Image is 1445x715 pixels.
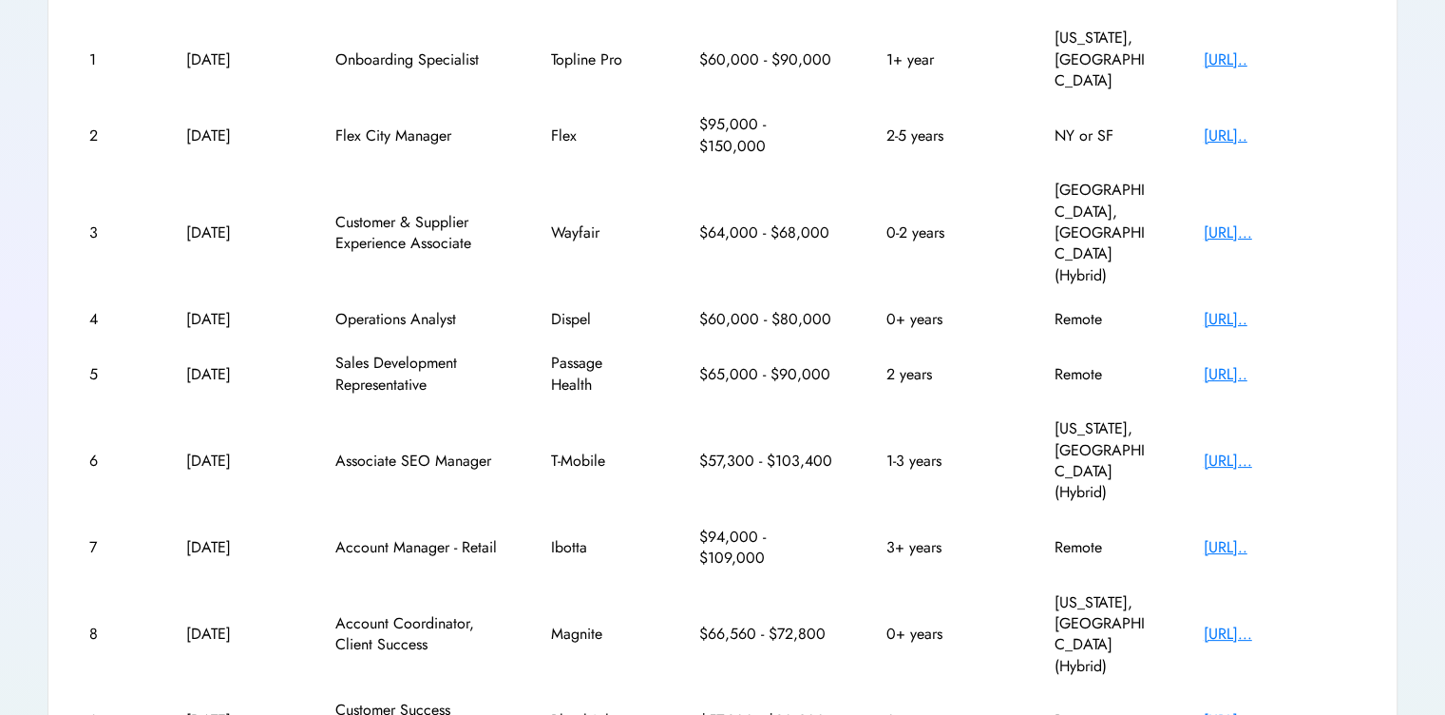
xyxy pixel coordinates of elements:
div: $65,000 - $90,000 [699,364,832,385]
div: 3+ years [886,537,1000,558]
div: 7 [89,537,132,558]
div: [URL].. [1204,364,1356,385]
div: Dispel [551,309,646,330]
div: $95,000 - $150,000 [699,114,832,157]
div: 2 years [886,364,1000,385]
div: [URL].. [1204,49,1356,70]
div: 3 [89,222,132,243]
div: [DATE] [186,309,281,330]
div: T-Mobile [551,451,646,472]
div: [DATE] [186,126,281,146]
div: Customer & Supplier Experience Associate [335,212,497,255]
div: 1 [89,49,132,70]
div: Associate SEO Manager [335,451,497,472]
div: $60,000 - $80,000 [699,309,832,330]
div: [DATE] [186,222,281,243]
div: Remote [1055,309,1150,330]
div: Account Manager - Retail [335,537,497,558]
div: Topline Pro [551,49,646,70]
div: Magnite [551,624,646,645]
div: Remote [1055,364,1150,385]
div: $66,560 - $72,800 [699,624,832,645]
div: Flex [551,126,646,146]
div: [DATE] [186,451,281,472]
div: Remote [1055,537,1150,558]
div: Passage Health [551,353,646,396]
div: [DATE] [186,364,281,385]
div: 8 [89,624,132,645]
div: [URL].. [1204,537,1356,558]
div: $94,000 - $109,000 [699,527,832,570]
div: [URL].. [1204,126,1356,146]
div: 5 [89,364,132,385]
div: Onboarding Specialist [335,49,497,70]
div: Wayfair [551,222,646,243]
div: [URL]... [1204,624,1356,645]
div: [US_STATE], [GEOGRAPHIC_DATA] (Hybrid) [1055,418,1150,504]
div: Account Coordinator, Client Success [335,613,497,656]
div: $64,000 - $68,000 [699,222,832,243]
div: Flex City Manager [335,126,497,146]
div: 4 [89,309,132,330]
div: [US_STATE], [GEOGRAPHIC_DATA] [1055,28,1150,91]
div: 2-5 years [886,126,1000,146]
div: $57,300 - $103,400 [699,451,832,472]
div: [GEOGRAPHIC_DATA], [GEOGRAPHIC_DATA] (Hybrid) [1055,180,1150,286]
div: 0+ years [886,309,1000,330]
div: Ibotta [551,537,646,558]
div: [URL]... [1204,451,1356,472]
div: 2 [89,126,132,146]
div: [DATE] [186,49,281,70]
div: [US_STATE], [GEOGRAPHIC_DATA] (Hybrid) [1055,592,1150,678]
div: Operations Analyst [335,309,497,330]
div: 0+ years [886,624,1000,645]
div: [URL].. [1204,309,1356,330]
div: NY or SF [1055,126,1150,146]
div: 0-2 years [886,222,1000,243]
div: [DATE] [186,624,281,645]
div: 6 [89,451,132,472]
div: 1+ year [886,49,1000,70]
div: [URL]... [1204,222,1356,243]
div: [DATE] [186,537,281,558]
div: $60,000 - $90,000 [699,49,832,70]
div: 1-3 years [886,451,1000,472]
div: Sales Development Representative [335,353,497,396]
